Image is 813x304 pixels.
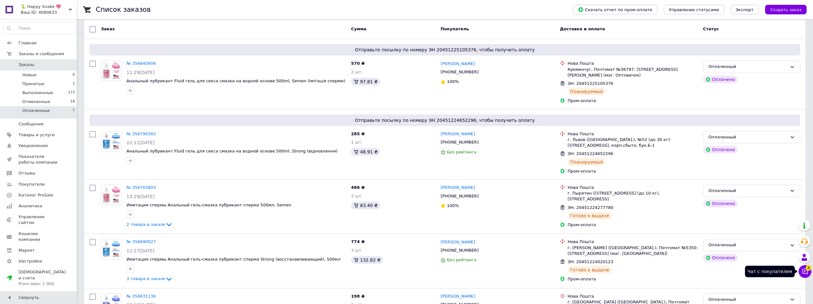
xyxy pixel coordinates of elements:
span: Покупатели [19,182,45,187]
span: 7 [73,108,75,114]
div: [PHONE_NUMBER] [439,192,480,200]
span: 11:29[DATE] [127,70,155,75]
img: Фото товару [101,61,121,81]
span: Заказы и сообщения [19,51,64,57]
div: Нова Пошта [568,61,698,66]
div: Готово к выдаче [568,266,612,274]
a: [PERSON_NAME] [441,239,475,245]
a: № 356845606 [127,61,156,66]
span: Выполненные [22,90,53,96]
span: Статус [703,26,719,31]
img: Фото товару [101,239,121,259]
button: Управление статусами [664,5,724,14]
a: № 356703803 [127,185,156,190]
span: 0 [73,72,75,78]
div: г. [PERSON_NAME] ([GEOGRAPHIC_DATA].), Почтомат №5350: [STREET_ADDRESS] (маг. [GEOGRAPHIC_DATA]) [568,245,698,256]
div: Чат с покупателем [745,266,795,277]
a: № 356631136 [127,294,156,299]
div: Оплачено [703,254,738,262]
span: Управление сайтом [19,214,59,226]
img: Фото товару [101,131,121,151]
a: Фото товару [101,239,121,259]
div: 132.82 ₴ [351,256,383,264]
span: Отправьте посылку по номеру ЭН 20451224652296, чтобы получить оплату [92,117,798,123]
span: 22:11[DATE] [127,140,155,145]
span: Новые [22,72,36,78]
span: Доставка и оплата [560,26,605,31]
button: Скачать отчет по пром-оплате [573,5,657,14]
a: [PERSON_NAME] [441,185,475,191]
div: Пром-оплата [568,168,698,174]
button: Создать заказ [765,5,807,14]
span: Принятые [22,81,44,87]
span: Заказы [19,62,34,68]
span: 285 ₴ [351,131,365,136]
span: 486 ₴ [351,185,365,190]
div: Оплачено [703,146,738,153]
span: 198 ₴ [351,294,365,299]
div: 48.91 ₴ [351,148,380,156]
span: 2 шт. [351,194,363,198]
span: Уведомления [19,143,48,149]
a: [PERSON_NAME] [441,293,475,300]
div: [PHONE_NUMBER] [439,246,480,255]
span: Без рейтинга [447,257,476,262]
a: [PERSON_NAME] [441,61,475,67]
h1: Список заказов [96,6,151,13]
a: Имитация спермы Анальный гель-смазка лубрикант сперма 500мл, Semen [127,203,291,207]
a: Анальный лубрикант Fluid гель для секса смазка на водной основе 500ml, Strong (відновлення) [127,149,338,153]
a: Анальный лубрикант Fluid гель для секса смазка на водной основе 500ml, Semen (імітація сперми) [127,78,345,83]
div: Нова Пошта [568,131,698,137]
span: 774 ₴ [351,239,365,244]
span: ЭН: 20451224277780 [568,205,613,210]
span: 100% [447,79,459,84]
span: Товары и услуги [19,132,55,138]
span: [DEMOGRAPHIC_DATA] и счета [19,269,66,287]
div: Оплаченный [709,63,787,70]
div: г. Львов ([GEOGRAPHIC_DATA].), №52 (до 30 кг): [STREET_ADDRESS], корп.сбыта, бук.Б-1 [568,137,698,148]
button: Чат с покупателем4 [799,265,811,278]
span: Отзывы [19,170,35,176]
span: 2 шт. [351,70,363,74]
span: Аналитика [19,203,42,209]
div: Оплачено [703,76,738,83]
input: Поиск [4,23,75,34]
span: 2 товара в заказе [127,222,165,227]
span: 173 [68,90,75,96]
span: Кошелек компании [19,231,59,242]
span: Управление статусами [669,7,719,12]
a: 3 товара в заказе [127,276,173,281]
span: ЭН: 20451224652296 [568,151,613,156]
span: 100% [447,203,459,208]
span: 🐍 Happy Snake 💖 [21,4,69,10]
span: 18 [70,99,75,105]
span: Покупатель [441,26,469,31]
span: Экспорт [736,7,754,12]
button: Экспорт [731,5,759,14]
img: Фото товару [101,185,121,205]
span: Создать заказ [770,7,801,12]
a: № 356790302 [127,131,156,136]
div: Оплаченный [709,188,787,194]
span: Показатели работы компании [19,154,59,165]
a: Фото товару [101,131,121,152]
div: Кременчуг, Почтомат №36797: [STREET_ADDRESS][PERSON_NAME] (маг. Оптовичок) [568,67,698,78]
div: Пром-оплата [568,222,698,228]
span: Оплаченные [22,108,50,114]
div: Prom микс 1 000 [19,281,66,287]
span: ЭН: 20451224020123 [568,259,613,264]
span: Заказ [101,26,115,31]
div: г. Пырятин ([STREET_ADDRESS] (до 10 кг), [STREET_ADDRESS] [568,190,698,202]
span: 570 ₴ [351,61,365,66]
a: Имитация спермы Анальный гель-смазка лубрикант сперма Strong (восстанавливающий), 500мл [127,257,341,262]
div: Оплаченный [709,242,787,248]
div: Планируемый [568,158,606,166]
span: 4 [806,265,811,271]
div: Пром-оплата [568,276,698,282]
div: Планируемый [568,88,606,95]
